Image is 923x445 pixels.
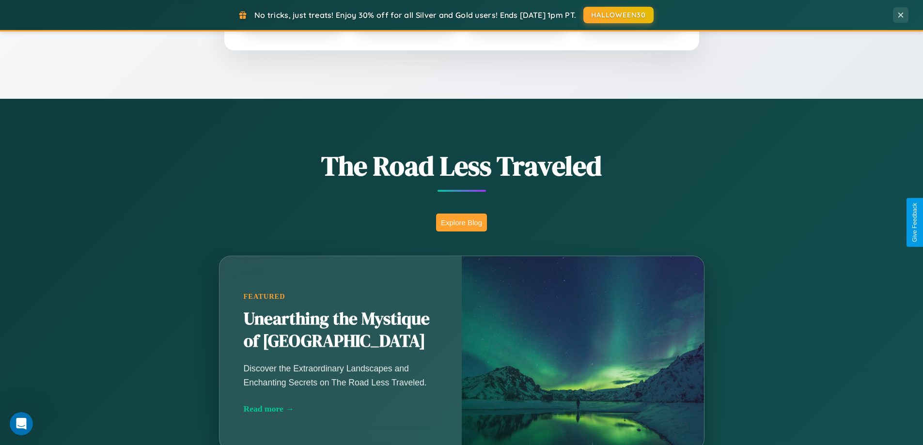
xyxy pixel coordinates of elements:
div: Featured [244,292,438,301]
div: Give Feedback [911,203,918,242]
h2: Unearthing the Mystique of [GEOGRAPHIC_DATA] [244,308,438,353]
span: No tricks, just treats! Enjoy 30% off for all Silver and Gold users! Ends [DATE] 1pm PT. [254,10,576,20]
iframe: Intercom live chat [10,412,33,435]
button: HALLOWEEN30 [583,7,654,23]
button: Explore Blog [436,214,487,231]
h1: The Road Less Traveled [171,147,752,184]
p: Discover the Extraordinary Landscapes and Enchanting Secrets on The Road Less Traveled. [244,362,438,389]
div: Read more → [244,404,438,414]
